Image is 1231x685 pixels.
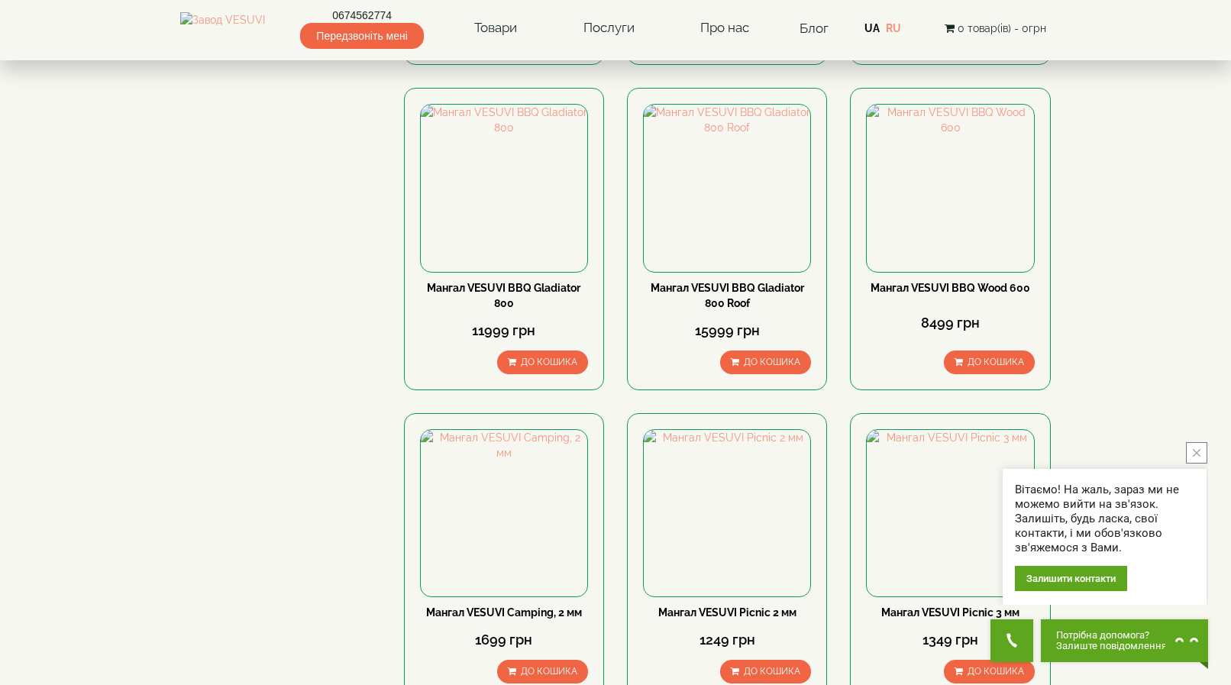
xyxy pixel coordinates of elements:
span: Потрібна допомога? [1056,630,1167,641]
img: Мангал VESUVI BBQ Gladiator 800 Roof [644,105,810,271]
span: Залиште повідомлення [1056,641,1167,651]
div: 8499 грн [866,313,1034,333]
span: 0 товар(ів) - 0грн [958,22,1046,34]
a: Мангал VESUVI Picnic 3 мм [881,606,1019,619]
a: 0674562774 [300,8,423,23]
button: Chat button [1041,619,1208,662]
div: 1699 грн [420,630,588,650]
a: Мангал VESUVI BBQ Gladiator 800 [427,282,580,309]
a: Послуги [568,11,650,46]
span: До кошика [968,666,1024,677]
img: Мангал VESUVI BBQ Gladiator 800 [421,105,587,271]
div: 15999 грн [643,321,811,341]
img: Завод VESUVI [180,12,265,44]
button: close button [1186,442,1207,464]
a: Мангал VESUVI Picnic 2 мм [658,606,796,619]
a: Мангал VESUVI BBQ Gladiator 800 Roof [651,282,804,309]
a: Блог [800,21,829,36]
div: 11999 грн [420,321,588,341]
a: Мангал VESUVI Camping, 2 мм [426,606,582,619]
span: До кошика [744,666,800,677]
img: Мангал VESUVI Picnic 3 мм [867,430,1033,596]
button: До кошика [944,660,1035,683]
a: Товари [459,11,532,46]
a: Мангал VESUVI BBQ Wood 600 [871,282,1030,294]
img: Мангал VESUVI Camping, 2 мм [421,430,587,596]
button: Get Call button [990,619,1033,662]
span: Передзвоніть мені [300,23,423,49]
button: До кошика [720,660,811,683]
a: Про нас [685,11,764,46]
div: Вітаємо! На жаль, зараз ми не можемо вийти на зв'язок. Залишіть, будь ласка, свої контакти, і ми ... [1015,483,1194,555]
img: Мангал VESUVI Picnic 2 мм [644,430,810,596]
button: До кошика [720,351,811,374]
div: 1349 грн [866,630,1034,650]
a: UA [864,22,880,34]
span: До кошика [968,357,1024,367]
span: До кошика [744,357,800,367]
a: RU [886,22,901,34]
button: До кошика [497,351,588,374]
div: 1249 грн [643,630,811,650]
button: До кошика [497,660,588,683]
span: До кошика [521,666,577,677]
span: До кошика [521,357,577,367]
button: 0 товар(ів) - 0грн [940,20,1051,37]
img: Мангал VESUVI BBQ Wood 600 [867,105,1033,271]
div: Залишити контакти [1015,566,1127,591]
button: До кошика [944,351,1035,374]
